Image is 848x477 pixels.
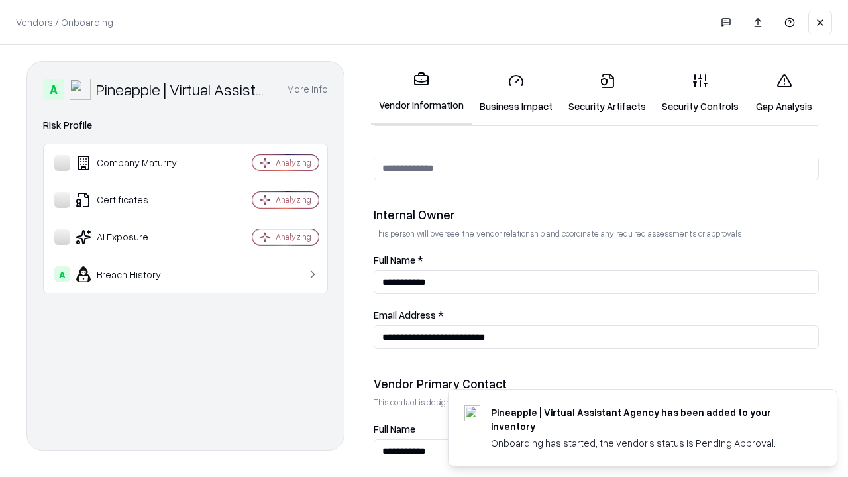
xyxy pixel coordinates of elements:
button: More info [287,78,328,101]
a: Security Controls [654,62,747,124]
label: Full Name * [374,255,819,265]
div: Analyzing [276,157,311,168]
a: Security Artifacts [560,62,654,124]
div: Onboarding has started, the vendor's status is Pending Approval. [491,436,805,450]
div: Analyzing [276,194,311,205]
div: Pineapple | Virtual Assistant Agency has been added to your inventory [491,405,805,433]
div: Internal Owner [374,207,819,223]
div: A [43,79,64,100]
p: This person will oversee the vendor relationship and coordinate any required assessments or appro... [374,228,819,239]
p: Vendors / Onboarding [16,15,113,29]
a: Business Impact [472,62,560,124]
div: Certificates [54,192,213,208]
div: Vendor Primary Contact [374,376,819,392]
div: Company Maturity [54,155,213,171]
a: Gap Analysis [747,62,821,124]
a: Vendor Information [371,61,472,125]
div: Risk Profile [43,117,328,133]
div: Breach History [54,266,213,282]
div: Pineapple | Virtual Assistant Agency [96,79,271,100]
img: Pineapple | Virtual Assistant Agency [70,79,91,100]
label: Email Address * [374,310,819,320]
div: A [54,266,70,282]
div: Analyzing [276,231,311,242]
div: AI Exposure [54,229,213,245]
p: This contact is designated to receive the assessment request from Shift [374,397,819,408]
img: trypineapple.com [464,405,480,421]
label: Full Name [374,424,819,434]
